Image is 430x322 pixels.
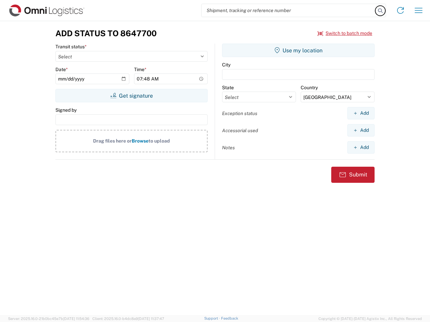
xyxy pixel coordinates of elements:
label: Signed by [55,107,77,113]
label: Date [55,66,68,72]
label: Exception status [222,110,257,116]
span: Drag files here or [93,138,132,144]
button: Add [347,141,375,154]
span: Server: 2025.16.0-21b0bc45e7b [8,317,89,321]
button: Add [347,124,375,137]
span: to upload [148,138,170,144]
span: Client: 2025.16.0-b4dc8a9 [92,317,164,321]
label: Notes [222,145,235,151]
label: State [222,85,234,91]
label: Country [301,85,318,91]
span: [DATE] 11:54:36 [63,317,89,321]
button: Switch to batch mode [317,28,372,39]
label: Transit status [55,44,87,50]
button: Get signature [55,89,208,102]
label: Accessorial used [222,127,258,133]
button: Use my location [222,44,375,57]
button: Add [347,107,375,119]
span: [DATE] 11:37:47 [138,317,164,321]
input: Shipment, tracking or reference number [202,4,376,17]
span: Browse [132,138,148,144]
a: Feedback [221,316,238,320]
button: Submit [331,167,375,183]
span: Copyright © [DATE]-[DATE] Agistix Inc., All Rights Reserved [318,316,422,322]
a: Support [204,316,221,320]
h3: Add Status to 8647700 [55,29,157,38]
label: Time [134,66,146,72]
label: City [222,62,230,68]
